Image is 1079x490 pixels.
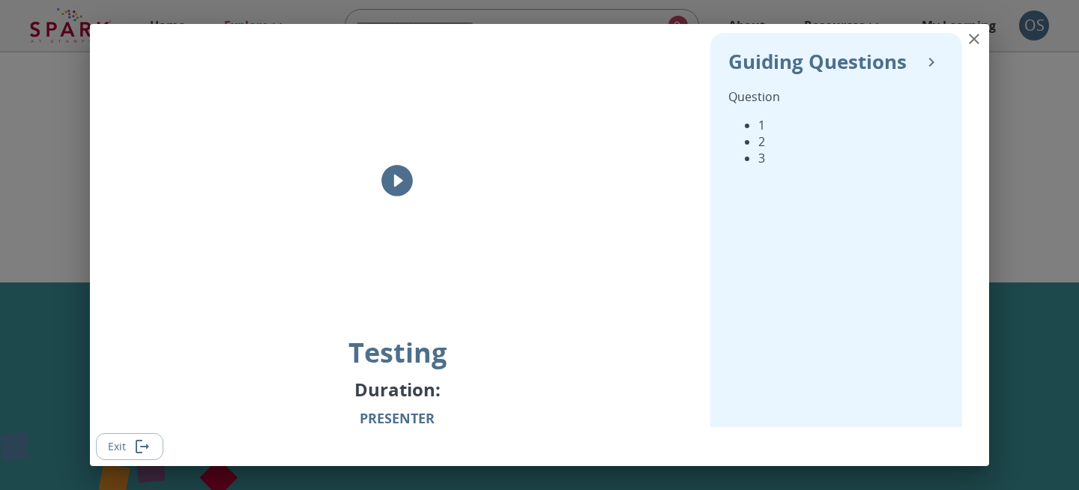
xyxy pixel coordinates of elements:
button: collapse [919,49,944,75]
button: play [375,158,420,203]
p: Question [728,88,944,105]
p: Testing [348,334,447,371]
b: PRESENTER [360,409,435,427]
button: Exit [96,433,163,461]
div: Placeholder Image [99,33,695,328]
li: 2 [758,133,944,150]
p: Duration: [354,377,441,402]
p: Testing [360,408,435,450]
li: 1 [758,117,944,133]
li: 3 [758,150,944,166]
button: close [959,24,989,54]
p: Guiding Questions [728,47,907,76]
